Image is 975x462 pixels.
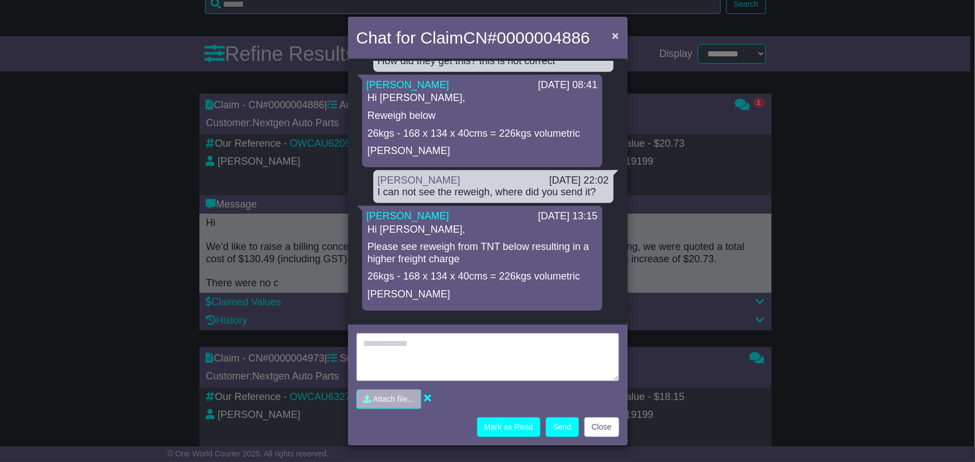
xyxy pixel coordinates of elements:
[538,79,598,92] div: [DATE] 08:41
[497,28,590,47] span: 0000004886
[549,175,609,187] div: [DATE] 22:02
[368,92,597,104] p: Hi [PERSON_NAME],
[463,28,590,47] span: CN#
[612,29,619,42] span: ×
[367,79,449,90] a: [PERSON_NAME]
[378,55,609,68] div: How did they get this? this is not correct
[368,241,597,265] p: Please see reweigh from TNT below resulting in a higher freight charge
[368,128,597,140] p: 26kgs - 168 x 134 x 40cms = 226kgs volumetric
[356,25,591,50] h4: Chat for Claim
[367,210,449,222] a: [PERSON_NAME]
[477,417,540,437] button: Mark as Read
[368,271,597,283] p: 26kgs - 168 x 134 x 40cms = 226kgs volumetric
[368,288,597,301] p: [PERSON_NAME]
[368,145,597,157] p: [PERSON_NAME]
[368,110,597,122] p: Reweigh below
[584,417,619,437] button: Close
[606,24,624,47] button: Close
[378,186,609,199] div: I can not see the reweigh, where did you send it?
[368,224,597,236] p: Hi [PERSON_NAME],
[546,417,579,437] button: Send
[538,210,598,223] div: [DATE] 13:15
[378,175,460,186] a: [PERSON_NAME]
